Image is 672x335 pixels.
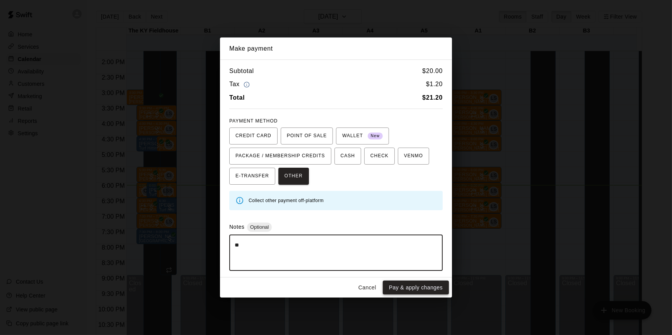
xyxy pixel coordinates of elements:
b: $ 21.20 [422,94,443,101]
span: CREDIT CARD [235,130,271,142]
span: PACKAGE / MEMBERSHIP CREDITS [235,150,325,162]
button: CASH [334,148,361,165]
button: WALLET New [336,128,389,145]
span: VENMO [404,150,423,162]
button: OTHER [278,168,309,185]
button: PACKAGE / MEMBERSHIP CREDITS [229,148,331,165]
span: WALLET [342,130,383,142]
h6: Tax [229,79,252,90]
span: POINT OF SALE [287,130,327,142]
h6: $ 20.00 [422,66,443,76]
button: POINT OF SALE [281,128,333,145]
button: CREDIT CARD [229,128,278,145]
span: Collect other payment off-platform [249,198,324,203]
span: E-TRANSFER [235,170,269,182]
h6: $ 1.20 [426,79,443,90]
button: VENMO [398,148,429,165]
span: CHECK [370,150,389,162]
button: Pay & apply changes [383,281,449,295]
span: OTHER [285,170,303,182]
button: CHECK [364,148,395,165]
button: E-TRANSFER [229,168,275,185]
button: Cancel [355,281,380,295]
span: Optional [247,224,272,230]
h6: Subtotal [229,66,254,76]
span: CASH [341,150,355,162]
h2: Make payment [220,37,452,60]
span: New [368,131,383,141]
span: PAYMENT METHOD [229,118,278,124]
label: Notes [229,224,244,230]
b: Total [229,94,245,101]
